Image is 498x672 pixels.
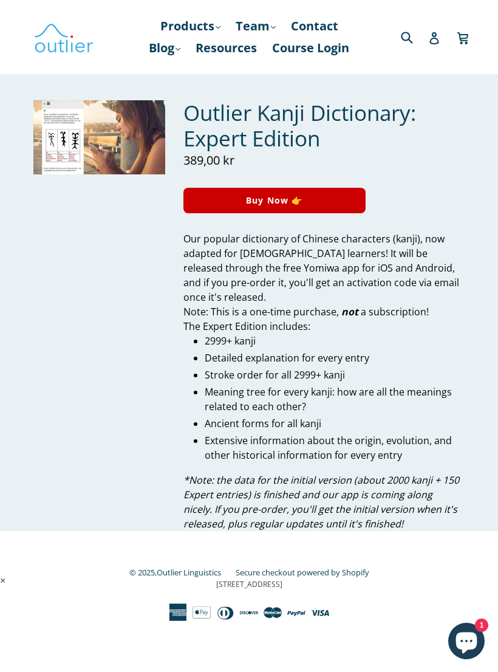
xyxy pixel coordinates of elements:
[205,385,465,414] li: Meaning tree for every kanji: how are all the meanings related to each other?
[236,567,369,578] a: Secure checkout powered by Shopify
[183,304,465,319] div: Note: This is a one-time purchase, a subscription!
[266,37,355,59] a: Course Login
[154,15,227,37] a: Products
[183,231,465,304] div: Our popular dictionary of Chinese characters (kanji), now adapted for [DEMOGRAPHIC_DATA] learners...
[246,194,302,206] span: Buy Now 👉
[183,188,366,213] button: Buy Now 👉
[183,319,465,334] div: The Expert Edition includes:
[205,416,465,431] li: Ancient forms for all kanji
[33,19,94,55] img: Outlier Linguistics
[341,305,358,318] strong: not
[205,351,465,365] li: Detailed explanation for every entry
[189,37,263,59] a: Resources
[445,623,488,662] inbox-online-store-chat: Shopify online store chat
[33,100,165,174] img: Outlier Kanji Dictionary: Expert Edition Outlier Linguistics
[183,152,234,168] span: 389,00 kr
[398,24,431,49] input: Search
[183,473,459,530] em: Note: the data for the initial version (about 2000 kanji + 150 Expert entries) is finished and ou...
[205,433,465,462] li: Extensive information about the origin, evolution, and other historical information for every entry
[230,15,282,37] a: Team
[129,567,233,578] small: © 2025,
[143,37,186,59] a: Blog
[285,15,344,37] a: Contact
[183,100,465,151] h1: Outlier Kanji Dictionary: Expert Edition
[205,368,465,382] li: Stroke order for all 2999+ kanji
[33,579,465,590] p: [STREET_ADDRESS]
[157,567,221,578] a: Outlier Linguistics
[205,334,465,348] li: 2999+ kanji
